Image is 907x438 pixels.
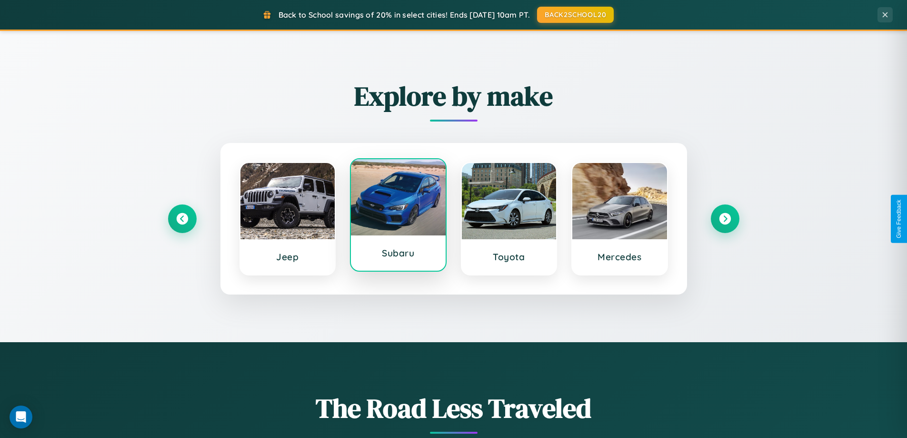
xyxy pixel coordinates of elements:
[279,10,530,20] span: Back to School savings of 20% in select cities! Ends [DATE] 10am PT.
[471,251,547,263] h3: Toyota
[896,200,902,238] div: Give Feedback
[168,390,739,427] h1: The Road Less Traveled
[537,7,614,23] button: BACK2SCHOOL20
[250,251,326,263] h3: Jeep
[168,78,739,114] h2: Explore by make
[582,251,658,263] h3: Mercedes
[10,406,32,428] div: Open Intercom Messenger
[360,247,436,259] h3: Subaru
